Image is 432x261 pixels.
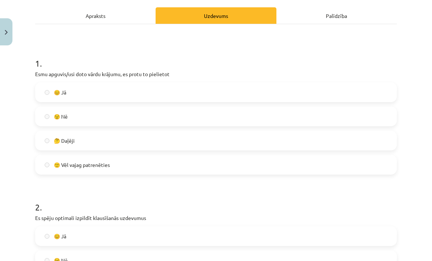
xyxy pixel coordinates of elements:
p: Esmu apguvis/usi doto vārdu krājumu, es protu to pielietot [35,70,397,78]
h1: 2 . [35,189,397,212]
div: Uzdevums [156,7,276,24]
span: 😟 Nē [54,113,68,120]
span: 😊 Jā [54,89,66,96]
input: 🤔 Daļēji [45,138,49,143]
p: Es spēju optimali izpildīt klausīšanās uzdevumus [35,214,397,222]
input: 😊 Jā [45,234,49,239]
span: 🙂 Vēl vajag patrenēties [54,161,110,169]
input: 🙂 Vēl vajag patrenēties [45,163,49,167]
div: Palīdzība [276,7,397,24]
div: Apraksts [35,7,156,24]
img: icon-close-lesson-0947bae3869378f0d4975bcd49f059093ad1ed9edebbc8119c70593378902aed.svg [5,30,8,35]
span: 😊 Jā [54,232,66,240]
h1: 1 . [35,45,397,68]
span: 🤔 Daļēji [54,137,75,145]
input: 😟 Nē [45,114,49,119]
input: 😊 Jā [45,90,49,95]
